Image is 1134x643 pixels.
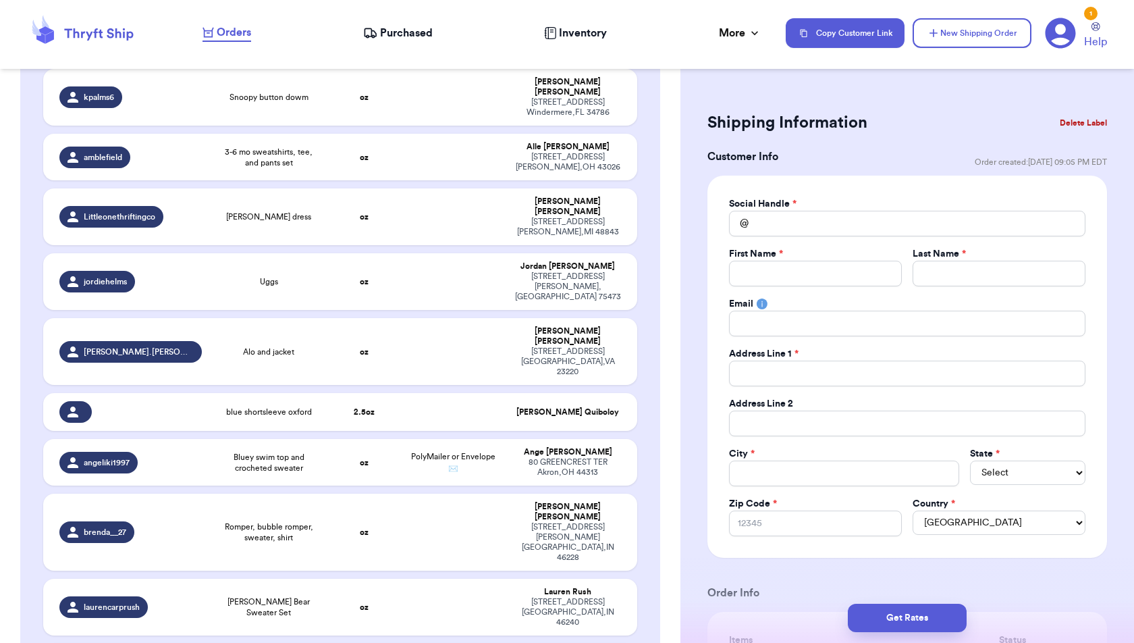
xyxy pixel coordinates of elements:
div: [PERSON_NAME] Quiboloy [514,407,621,417]
label: Last Name [913,247,966,261]
span: laurencarprush [84,602,140,613]
a: 1 [1045,18,1076,49]
div: Alle [PERSON_NAME] [514,142,621,152]
label: Country [913,497,955,511]
div: Jordan [PERSON_NAME] [514,261,621,272]
div: Ange [PERSON_NAME] [514,447,621,457]
label: First Name [729,247,783,261]
span: Order created: [DATE] 09:05 PM EDT [975,157,1107,168]
a: Purchased [363,25,433,41]
label: Email [729,297,753,311]
label: Address Line 2 [729,397,793,411]
strong: 2.5 oz [354,408,375,416]
a: Inventory [544,25,607,41]
strong: oz [360,528,369,536]
label: State [970,447,1000,461]
span: jordiehelms [84,276,127,287]
span: 3-6 mo sweatshirts, tee, and pants set [218,147,321,168]
span: blue shortsleeve oxford [226,407,312,417]
div: [STREET_ADDRESS] [PERSON_NAME] , [GEOGRAPHIC_DATA] 75473 [514,272,621,302]
span: Help [1084,34,1107,50]
div: [PERSON_NAME] [PERSON_NAME] [514,326,621,346]
h3: Order Info [707,585,1107,601]
strong: oz [360,93,369,101]
span: Romper, bubble romper, sweater, shirt [218,521,321,543]
strong: oz [360,153,369,161]
div: [STREET_ADDRESS] [PERSON_NAME] , OH 43026 [514,152,621,172]
span: [PERSON_NAME].[PERSON_NAME] [84,346,193,357]
span: Purchased [380,25,433,41]
a: Orders [202,24,251,42]
span: Orders [217,24,251,41]
span: angeliki1997 [84,457,130,468]
h2: Shipping Information [707,112,867,134]
div: 80 GREENCREST TER Akron , OH 44313 [514,457,621,478]
div: [STREET_ADDRESS][PERSON_NAME] [GEOGRAPHIC_DATA] , IN 46228 [514,522,621,563]
span: brenda__27 [84,527,126,538]
div: [STREET_ADDRESS] [GEOGRAPHIC_DATA] , VA 23220 [514,346,621,377]
button: Delete Label [1054,108,1112,138]
div: [STREET_ADDRESS] [GEOGRAPHIC_DATA] , IN 46240 [514,597,621,627]
span: Inventory [559,25,607,41]
strong: oz [360,459,369,467]
span: kpalms6 [84,92,114,103]
h3: Customer Info [707,149,778,165]
label: Social Handle [729,197,796,211]
button: New Shipping Order [913,18,1031,48]
span: PolyMailer or Envelope ✉️ [411,453,495,473]
strong: oz [360,603,369,611]
strong: oz [360,278,369,286]
div: [PERSON_NAME] [PERSON_NAME] [514,197,621,217]
div: 1 [1084,7,1098,20]
span: [PERSON_NAME] dress [226,211,311,222]
span: amblefield [84,152,122,163]
div: [PERSON_NAME] [PERSON_NAME] [514,502,621,522]
label: Address Line 1 [729,347,799,361]
span: Bluey swim top and crocheted sweater [218,452,321,473]
strong: oz [360,213,369,221]
div: Lauren Rush [514,587,621,597]
div: More [719,25,761,41]
span: Littleonethriftingco [84,211,155,222]
div: [STREET_ADDRESS] Windermere , FL 34786 [514,97,621,118]
span: Snoopy button dowm [230,92,308,103]
strong: oz [360,348,369,356]
span: [PERSON_NAME] Bear Sweater Set [218,596,321,618]
div: [STREET_ADDRESS] [PERSON_NAME] , MI 48843 [514,217,621,237]
a: Help [1084,22,1107,50]
button: Get Rates [848,604,967,632]
button: Copy Customer Link [786,18,905,48]
label: Zip Code [729,497,777,511]
div: @ [729,211,749,236]
span: Uggs [260,276,278,287]
div: [PERSON_NAME] [PERSON_NAME] [514,77,621,97]
span: Alo and jacket [243,346,294,357]
label: City [729,447,755,461]
input: 12345 [729,511,902,536]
